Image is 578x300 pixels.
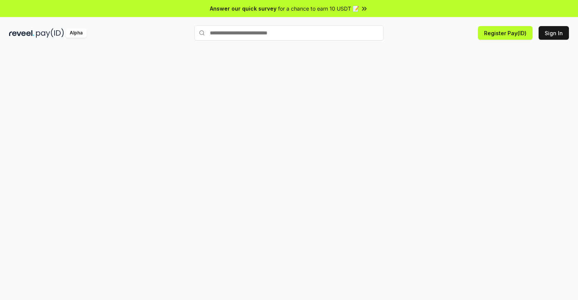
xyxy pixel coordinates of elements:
[478,26,533,40] button: Register Pay(ID)
[210,5,277,12] span: Answer our quick survey
[66,28,87,38] div: Alpha
[36,28,64,38] img: pay_id
[9,28,34,38] img: reveel_dark
[278,5,359,12] span: for a chance to earn 10 USDT 📝
[539,26,569,40] button: Sign In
